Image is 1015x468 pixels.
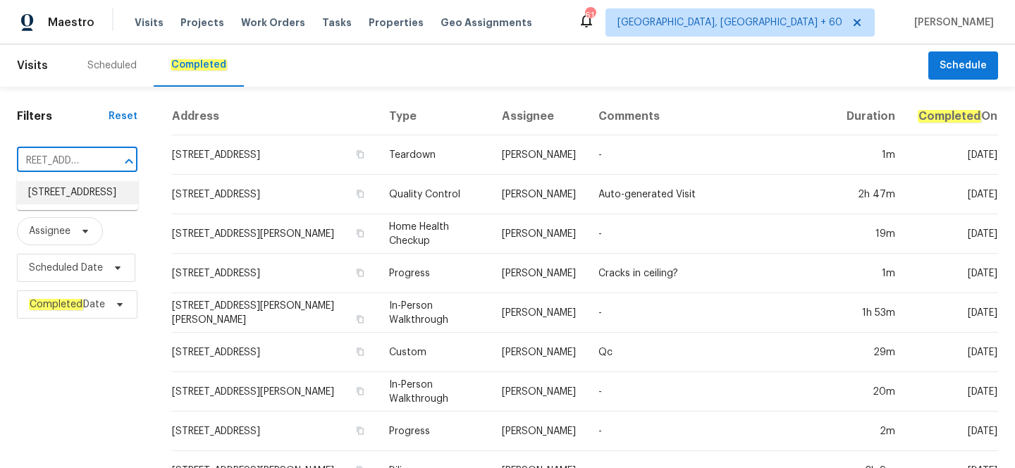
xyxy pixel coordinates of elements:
[587,135,835,175] td: -
[835,175,906,214] td: 2h 47m
[587,254,835,293] td: Cracks in ceiling?
[17,50,48,81] span: Visits
[354,266,367,279] button: Copy Address
[135,16,164,30] span: Visits
[29,299,83,310] em: Completed
[171,59,227,70] em: Completed
[378,372,491,412] td: In-Person Walkthrough
[378,214,491,254] td: Home Health Checkup
[29,297,105,312] span: Date
[369,16,424,30] span: Properties
[617,16,842,30] span: [GEOGRAPHIC_DATA], [GEOGRAPHIC_DATA] + 60
[378,333,491,372] td: Custom
[354,148,367,161] button: Copy Address
[354,385,367,398] button: Copy Address
[491,412,587,451] td: [PERSON_NAME]
[29,224,70,238] span: Assignee
[835,254,906,293] td: 1m
[906,98,998,135] th: On
[171,175,378,214] td: [STREET_ADDRESS]
[354,345,367,358] button: Copy Address
[378,175,491,214] td: Quality Control
[928,51,998,80] button: Schedule
[835,333,906,372] td: 29m
[906,254,998,293] td: [DATE]
[491,135,587,175] td: [PERSON_NAME]
[378,98,491,135] th: Type
[491,333,587,372] td: [PERSON_NAME]
[48,16,94,30] span: Maestro
[87,58,137,73] div: Scheduled
[918,110,981,123] em: Completed
[378,135,491,175] td: Teardown
[171,412,378,451] td: [STREET_ADDRESS]
[940,57,987,75] span: Schedule
[909,16,994,30] span: [PERSON_NAME]
[17,150,98,172] input: Search for an address...
[587,333,835,372] td: Qc
[171,333,378,372] td: [STREET_ADDRESS]
[587,412,835,451] td: -
[180,16,224,30] span: Projects
[587,98,835,135] th: Comments
[835,135,906,175] td: 1m
[906,214,998,254] td: [DATE]
[119,152,139,171] button: Close
[241,16,305,30] span: Work Orders
[17,181,138,204] li: [STREET_ADDRESS]
[906,333,998,372] td: [DATE]
[491,98,587,135] th: Assignee
[322,18,352,27] span: Tasks
[906,412,998,451] td: [DATE]
[906,175,998,214] td: [DATE]
[491,293,587,333] td: [PERSON_NAME]
[354,424,367,437] button: Copy Address
[835,293,906,333] td: 1h 53m
[835,372,906,412] td: 20m
[354,187,367,200] button: Copy Address
[171,98,378,135] th: Address
[587,175,835,214] td: Auto-generated Visit
[585,8,595,23] div: 614
[441,16,532,30] span: Geo Assignments
[171,135,378,175] td: [STREET_ADDRESS]
[587,214,835,254] td: -
[171,372,378,412] td: [STREET_ADDRESS][PERSON_NAME]
[491,254,587,293] td: [PERSON_NAME]
[378,412,491,451] td: Progress
[17,109,109,123] h1: Filters
[354,227,367,240] button: Copy Address
[171,214,378,254] td: [STREET_ADDRESS][PERSON_NAME]
[906,135,998,175] td: [DATE]
[835,214,906,254] td: 19m
[29,261,103,275] span: Scheduled Date
[835,412,906,451] td: 2m
[354,313,367,326] button: Copy Address
[171,293,378,333] td: [STREET_ADDRESS][PERSON_NAME][PERSON_NAME]
[835,98,906,135] th: Duration
[378,254,491,293] td: Progress
[587,372,835,412] td: -
[906,372,998,412] td: [DATE]
[491,175,587,214] td: [PERSON_NAME]
[109,109,137,123] div: Reset
[491,214,587,254] td: [PERSON_NAME]
[491,372,587,412] td: [PERSON_NAME]
[378,293,491,333] td: In-Person Walkthrough
[587,293,835,333] td: -
[906,293,998,333] td: [DATE]
[171,254,378,293] td: [STREET_ADDRESS]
